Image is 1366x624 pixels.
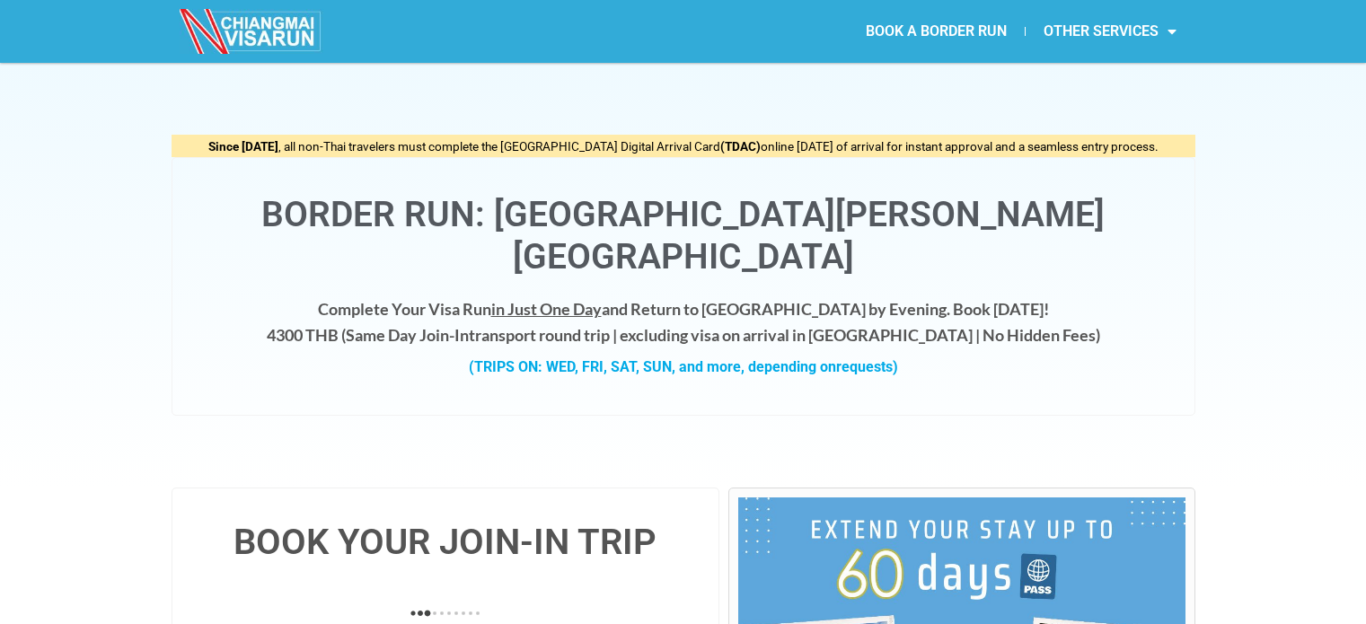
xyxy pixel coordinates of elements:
[720,139,761,154] strong: (TDAC)
[836,358,898,375] span: requests)
[683,11,1194,52] nav: Menu
[469,358,898,375] strong: (TRIPS ON: WED, FRI, SAT, SUN, and more, depending on
[208,139,278,154] strong: Since [DATE]
[208,139,1159,154] span: , all non-Thai travelers must complete the [GEOGRAPHIC_DATA] Digital Arrival Card online [DATE] o...
[848,11,1025,52] a: BOOK A BORDER RUN
[346,325,469,345] strong: Same Day Join-In
[1026,11,1194,52] a: OTHER SERVICES
[491,299,602,319] span: in Just One Day
[190,524,701,560] h4: BOOK YOUR JOIN-IN TRIP
[190,296,1177,348] h4: Complete Your Visa Run and Return to [GEOGRAPHIC_DATA] by Evening. Book [DATE]! 4300 THB ( transp...
[190,194,1177,278] h1: Border Run: [GEOGRAPHIC_DATA][PERSON_NAME][GEOGRAPHIC_DATA]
